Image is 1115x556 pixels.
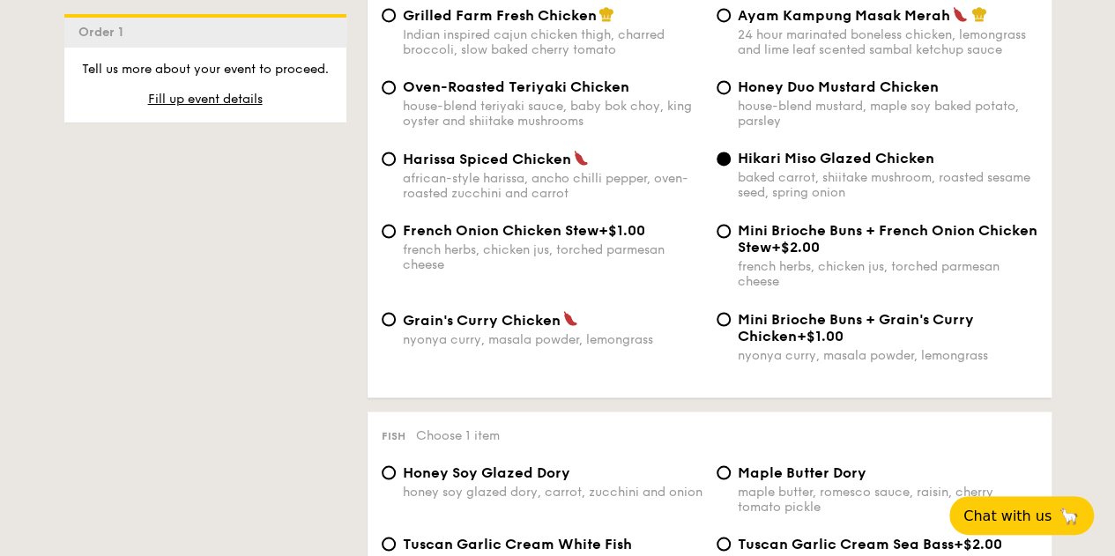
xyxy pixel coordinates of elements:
[78,25,130,40] span: Order 1
[382,537,396,551] input: Tuscan Garlic Cream White Fishtraditional garlic cream sauce, baked white fish, roasted tomatoes
[403,311,561,328] span: Grain's Curry Chicken
[403,242,702,272] div: french herbs, chicken jus, torched parmesan cheese
[403,99,702,129] div: house-blend teriyaki sauce, baby bok choy, king oyster and shiitake mushrooms
[797,327,844,344] span: +$1.00
[403,484,702,499] div: honey soy glazed dory, carrot, zucchini and onion
[949,496,1094,535] button: Chat with us🦙
[738,463,866,480] span: Maple Butter Dory
[403,222,598,239] span: French Onion Chicken Stew
[717,152,731,166] input: Hikari Miso Glazed Chickenbaked carrot, shiitake mushroom, roasted sesame seed, spring onion
[562,310,578,326] img: icon-spicy.37a8142b.svg
[382,224,396,238] input: French Onion Chicken Stew+$1.00french herbs, chicken jus, torched parmesan cheese
[738,535,954,552] span: Tuscan Garlic Cream Sea Bass
[738,27,1037,57] div: 24 hour marinated boneless chicken, lemongrass and lime leaf scented sambal ketchup sauce
[738,99,1037,129] div: house-blend mustard, maple soy baked potato, parsley
[738,150,934,167] span: Hikari Miso Glazed Chicken
[403,78,629,95] span: Oven-Roasted Teriyaki Chicken
[403,27,702,57] div: Indian inspired cajun chicken thigh, charred broccoli, slow baked cherry tomato
[717,312,731,326] input: Mini Brioche Buns + Grain's Curry Chicken+$1.00nyonya curry, masala powder, lemongrass
[403,7,597,24] span: Grilled Farm Fresh Chicken
[952,6,968,22] img: icon-spicy.37a8142b.svg
[771,239,820,256] span: +$2.00
[717,8,731,22] input: Ayam Kampung Masak Merah24 hour marinated boneless chicken, lemongrass and lime leaf scented samb...
[717,537,731,551] input: Tuscan Garlic Cream Sea Bass+$2.00traditional garlic cream sauce, baked sea bass, roasted tomato
[78,61,332,78] p: Tell us more about your event to proceed.
[971,6,987,22] img: icon-chef-hat.a58ddaea.svg
[382,8,396,22] input: Grilled Farm Fresh ChickenIndian inspired cajun chicken thigh, charred broccoli, slow baked cherr...
[717,80,731,94] input: Honey Duo Mustard Chickenhouse-blend mustard, maple soy baked potato, parsley
[403,171,702,201] div: african-style harissa, ancho chilli pepper, oven-roasted zucchini and carrot
[148,92,263,107] span: Fill up event details
[738,170,1037,200] div: baked carrot, shiitake mushroom, roasted sesame seed, spring onion
[738,484,1037,514] div: maple butter, romesco sauce, raisin, cherry tomato pickle
[738,259,1037,289] div: french herbs, chicken jus, torched parmesan cheese
[403,463,570,480] span: Honey Soy Glazed Dory
[1059,506,1080,526] span: 🦙
[954,535,1002,552] span: +$2.00
[382,152,396,166] input: Harissa Spiced Chickenafrican-style harissa, ancho chilli pepper, oven-roasted zucchini and carrot
[573,150,589,166] img: icon-spicy.37a8142b.svg
[382,80,396,94] input: Oven-Roasted Teriyaki Chickenhouse-blend teriyaki sauce, baby bok choy, king oyster and shiitake ...
[717,224,731,238] input: Mini Brioche Buns + French Onion Chicken Stew+$2.00french herbs, chicken jus, torched parmesan ch...
[738,347,1037,362] div: nyonya curry, masala powder, lemongrass
[403,331,702,346] div: nyonya curry, masala powder, lemongrass
[738,310,974,344] span: Mini Brioche Buns + Grain's Curry Chicken
[403,535,632,552] span: Tuscan Garlic Cream White Fish
[598,6,614,22] img: icon-chef-hat.a58ddaea.svg
[738,78,939,95] span: Honey Duo Mustard Chicken
[738,222,1037,256] span: Mini Brioche Buns + French Onion Chicken Stew
[738,7,950,24] span: Ayam Kampung Masak Merah
[598,222,645,239] span: +$1.00
[382,429,405,441] span: Fish
[416,427,500,442] span: Choose 1 item
[717,465,731,479] input: Maple Butter Dorymaple butter, romesco sauce, raisin, cherry tomato pickle
[403,151,571,167] span: Harissa Spiced Chicken
[963,508,1052,524] span: Chat with us
[382,312,396,326] input: Grain's Curry Chickennyonya curry, masala powder, lemongrass
[382,465,396,479] input: Honey Soy Glazed Doryhoney soy glazed dory, carrot, zucchini and onion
